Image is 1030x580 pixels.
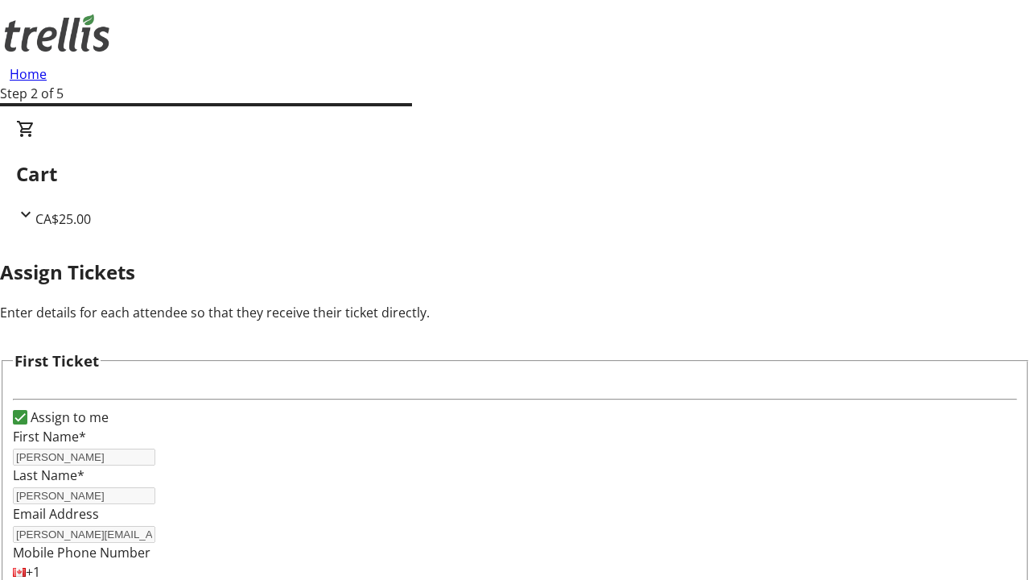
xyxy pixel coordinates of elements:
[13,428,86,445] label: First Name*
[16,119,1014,229] div: CartCA$25.00
[13,544,150,561] label: Mobile Phone Number
[13,466,84,484] label: Last Name*
[14,350,99,372] h3: First Ticket
[27,408,109,427] label: Assign to me
[16,159,1014,188] h2: Cart
[13,505,99,523] label: Email Address
[35,210,91,228] span: CA$25.00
